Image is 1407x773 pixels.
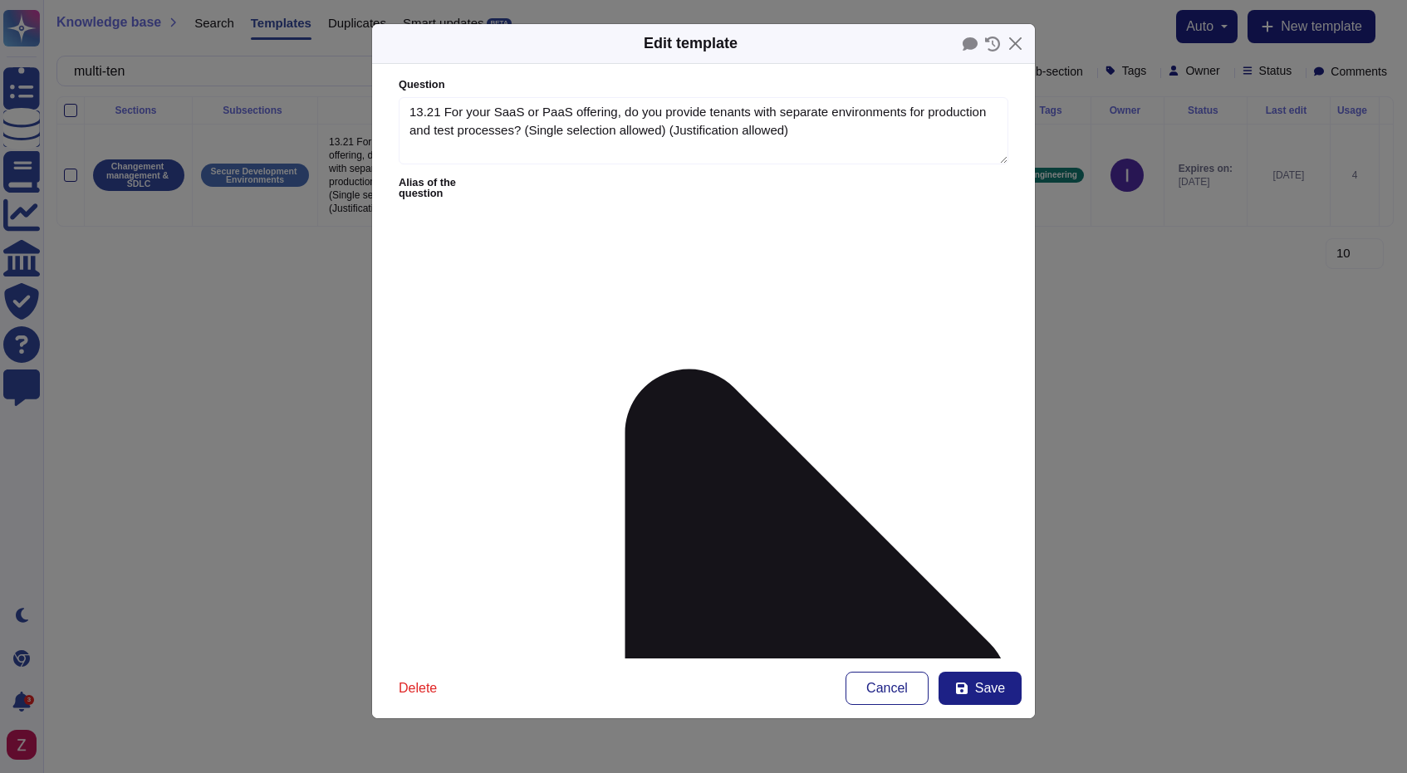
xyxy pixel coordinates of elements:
div: Edit template [644,32,738,55]
span: Cancel [866,682,908,695]
button: Save [939,672,1022,705]
button: Cancel [846,672,929,705]
label: Question [399,80,1008,91]
span: Save [975,682,1005,695]
button: Delete [385,672,450,705]
textarea: 13.21 For your SaaS or PaaS offering, do you provide tenants with separate environments for produ... [399,97,1008,165]
span: Delete [399,682,437,695]
button: Close [1003,31,1028,56]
